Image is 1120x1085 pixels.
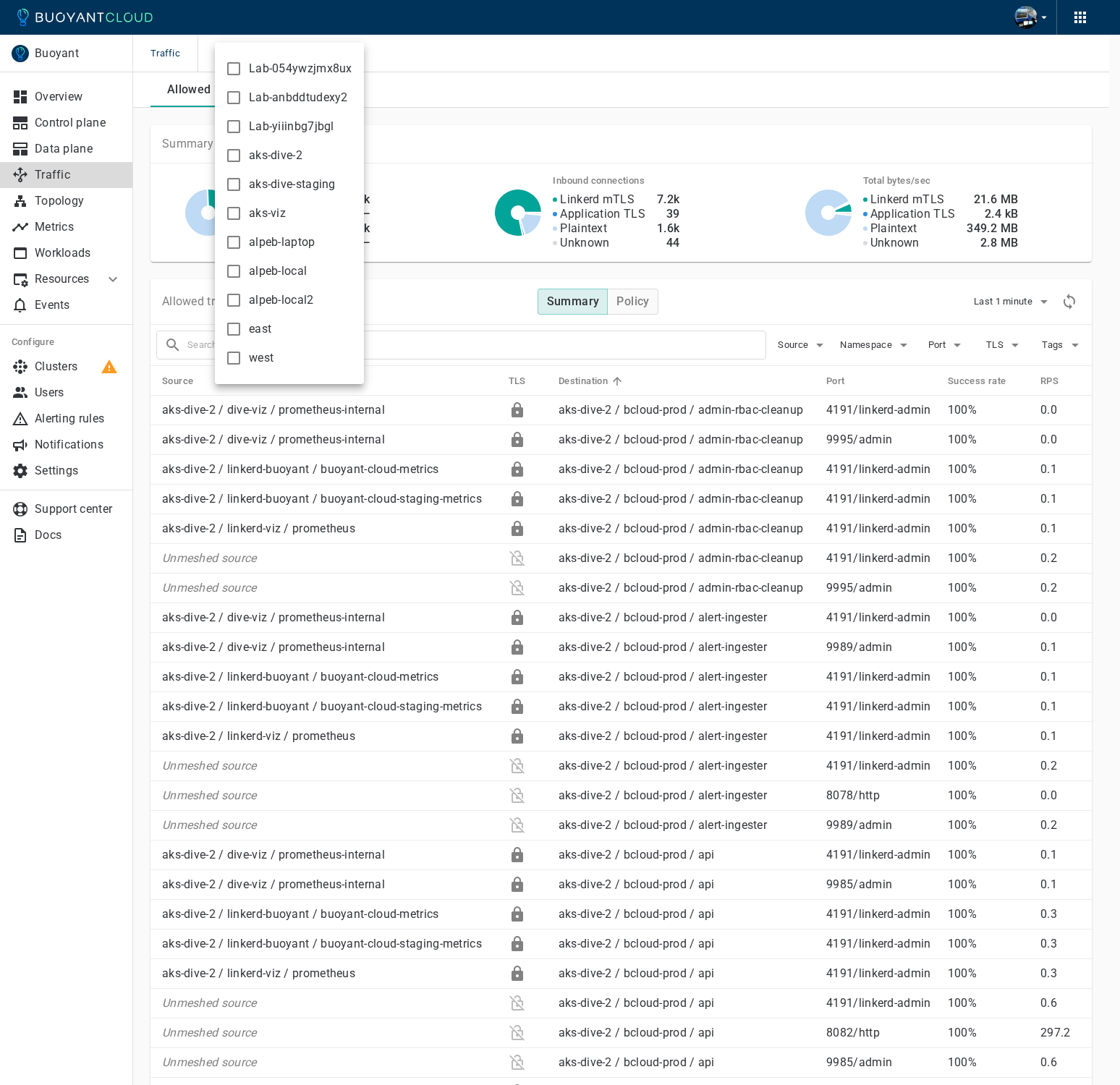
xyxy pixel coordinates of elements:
[249,90,348,105] span: Lab-anbddtudexy2
[249,351,273,365] span: west
[249,206,286,221] span: aks-viz
[249,264,307,278] span: alpeb-local
[249,61,352,76] span: Lab-054ywzjmx8ux
[249,235,315,250] span: alpeb-laptop
[249,177,336,192] span: aks-dive-staging
[249,119,334,134] span: Lab-yiiinbg7jbgl
[249,293,314,307] span: alpeb-local2
[249,322,271,336] span: east
[249,148,302,163] span: aks-dive-2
